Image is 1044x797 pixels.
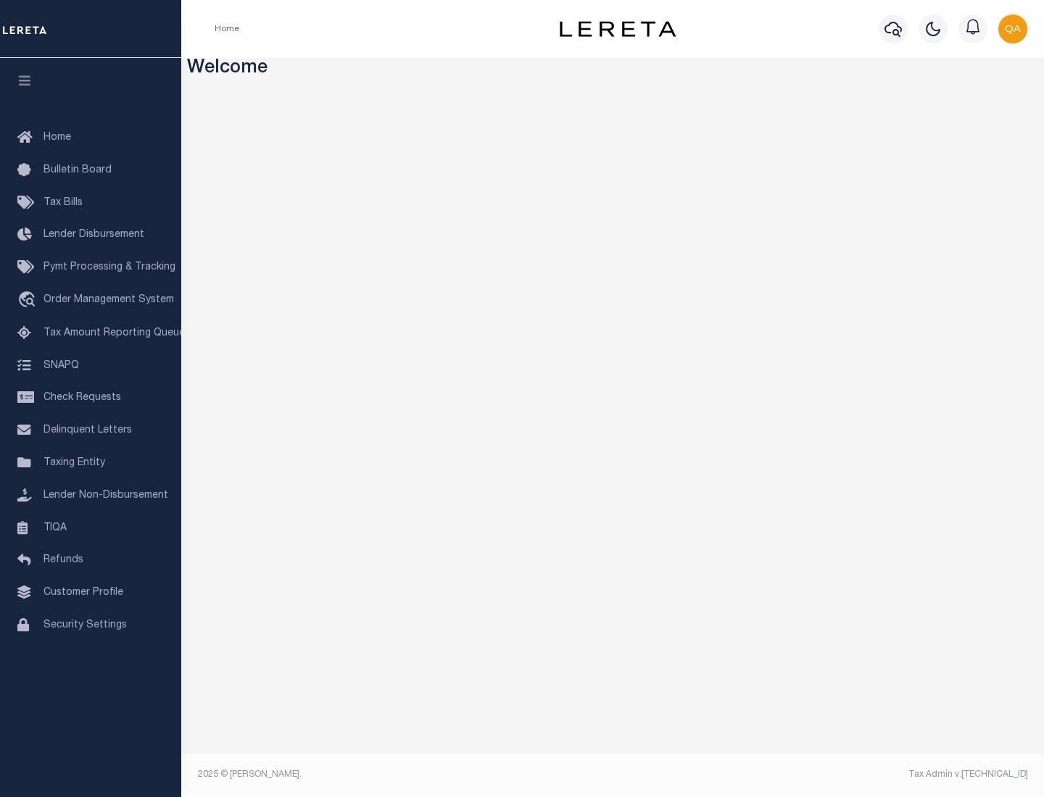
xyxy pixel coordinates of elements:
span: Tax Bills [43,198,83,208]
span: Delinquent Letters [43,425,132,435]
span: Lender Non-Disbursement [43,491,168,501]
i: travel_explore [17,291,41,310]
span: Security Settings [43,620,127,630]
h3: Welcome [187,58,1039,80]
span: Refunds [43,555,83,565]
span: SNAPQ [43,360,79,370]
span: Tax Amount Reporting Queue [43,328,185,338]
img: logo-dark.svg [560,21,676,37]
img: svg+xml;base64,PHN2ZyB4bWxucz0iaHR0cDovL3d3dy53My5vcmcvMjAwMC9zdmciIHBvaW50ZXItZXZlbnRzPSJub25lIi... [998,14,1027,43]
span: Home [43,133,71,143]
span: TIQA [43,522,67,533]
span: Bulletin Board [43,165,112,175]
span: Taxing Entity [43,458,105,468]
li: Home [215,22,239,36]
span: Pymt Processing & Tracking [43,262,175,272]
span: Order Management System [43,295,174,305]
div: Tax Admin v.[TECHNICAL_ID] [623,768,1028,781]
span: Customer Profile [43,588,123,598]
div: 2025 © [PERSON_NAME]. [187,768,613,781]
span: Check Requests [43,393,121,403]
span: Lender Disbursement [43,230,144,240]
